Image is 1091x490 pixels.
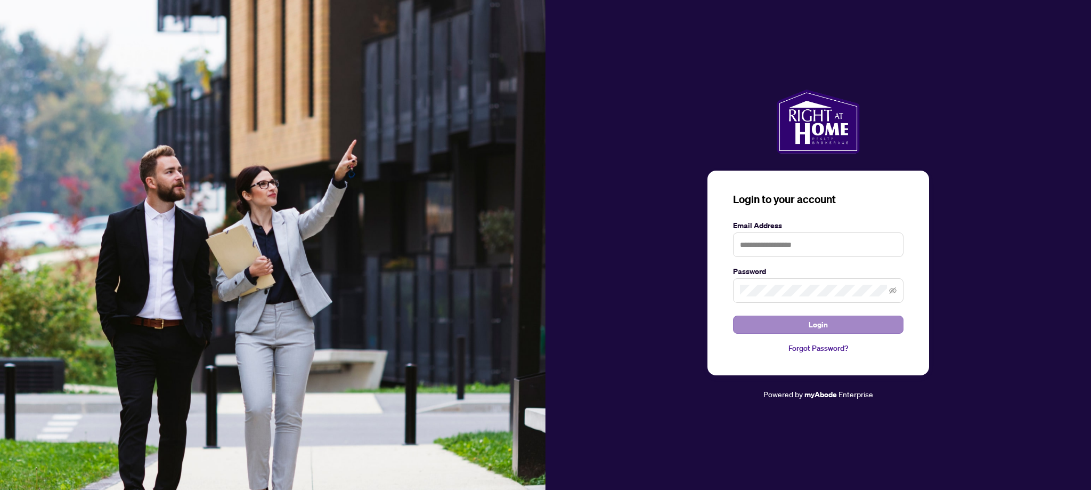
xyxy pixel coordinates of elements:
[733,342,903,354] a: Forgot Password?
[777,90,859,154] img: ma-logo
[763,389,803,399] span: Powered by
[733,220,903,231] label: Email Address
[733,316,903,334] button: Login
[809,316,828,333] span: Login
[804,389,837,400] a: myAbode
[838,389,873,399] span: Enterprise
[733,266,903,277] label: Password
[733,192,903,207] h3: Login to your account
[889,287,897,294] span: eye-invisible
